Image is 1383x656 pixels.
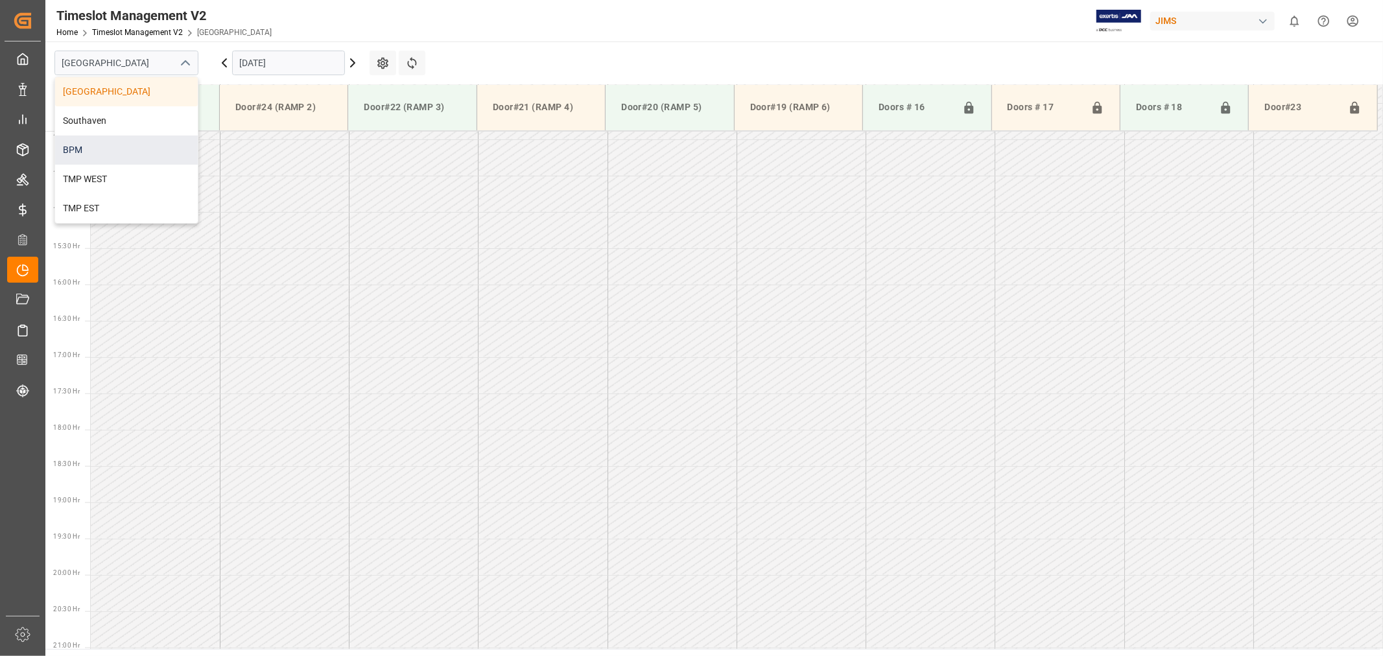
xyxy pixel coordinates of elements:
[1096,10,1141,32] img: Exertis%20JAM%20-%20Email%20Logo.jpg_1722504956.jpg
[174,53,194,73] button: close menu
[53,351,80,358] span: 17:00 Hr
[873,95,956,120] div: Doors # 16
[1280,6,1309,36] button: show 0 new notifications
[1002,95,1085,120] div: Doors # 17
[54,51,198,75] input: Type to search/select
[53,279,80,286] span: 16:00 Hr
[616,95,723,119] div: Door#20 (RAMP 5)
[53,605,80,613] span: 20:30 Hr
[1150,8,1280,33] button: JIMS
[745,95,852,119] div: Door#19 (RAMP 6)
[53,388,80,395] span: 17:30 Hr
[55,165,198,194] div: TMP WEST
[53,642,80,649] span: 21:00 Hr
[1309,6,1338,36] button: Help Center
[53,460,80,467] span: 18:30 Hr
[53,497,80,504] span: 19:00 Hr
[53,533,80,540] span: 19:30 Hr
[55,194,198,223] div: TMP EST
[53,206,80,213] span: 15:00 Hr
[1259,95,1343,120] div: Door#23
[230,95,337,119] div: Door#24 (RAMP 2)
[53,134,80,141] span: 14:00 Hr
[1131,95,1214,120] div: Doors # 18
[232,51,345,75] input: DD-MM-YYYY
[488,95,595,119] div: Door#21 (RAMP 4)
[53,242,80,250] span: 15:30 Hr
[92,28,183,37] a: Timeslot Management V2
[55,135,198,165] div: BPM
[1150,12,1275,30] div: JIMS
[53,315,80,322] span: 16:30 Hr
[56,6,272,25] div: Timeslot Management V2
[359,95,466,119] div: Door#22 (RAMP 3)
[55,77,198,106] div: [GEOGRAPHIC_DATA]
[53,170,80,177] span: 14:30 Hr
[55,106,198,135] div: Southaven
[53,569,80,576] span: 20:00 Hr
[53,424,80,431] span: 18:00 Hr
[56,28,78,37] a: Home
